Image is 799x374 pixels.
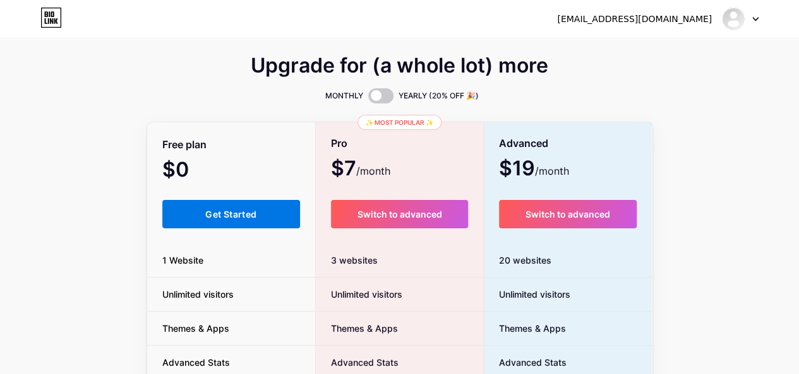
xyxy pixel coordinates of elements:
[357,209,442,219] span: Switch to advanced
[316,288,402,301] span: Unlimited visitors
[557,13,712,26] div: [EMAIL_ADDRESS][DOMAIN_NAME]
[162,162,223,180] span: $0
[325,90,363,102] span: MONTHLY
[484,322,566,335] span: Themes & Apps
[721,7,745,31] img: f168news
[147,288,249,301] span: Unlimited visitors
[484,243,652,278] div: 20 websites
[316,243,483,278] div: 3 websites
[331,132,347,155] span: Pro
[147,322,244,335] span: Themes & Apps
[147,254,219,267] span: 1 Website
[499,161,569,178] span: $19
[251,58,548,73] span: Upgrade for (a whole lot) more
[535,163,569,178] span: /month
[162,200,301,228] button: Get Started
[357,115,442,130] div: ✨ Most popular ✨
[205,209,256,219] span: Get Started
[316,356,399,369] span: Advanced Stats
[484,288,570,301] span: Unlimited visitors
[316,322,398,335] span: Themes & Apps
[147,356,245,369] span: Advanced Stats
[399,90,479,102] span: YEARLY (20% OFF 🎉)
[484,356,567,369] span: Advanced Stats
[499,200,637,228] button: Switch to advanced
[499,132,548,155] span: Advanced
[526,209,610,219] span: Switch to advanced
[331,200,468,228] button: Switch to advanced
[331,161,390,178] span: $7
[356,163,390,178] span: /month
[162,134,207,156] span: Free plan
